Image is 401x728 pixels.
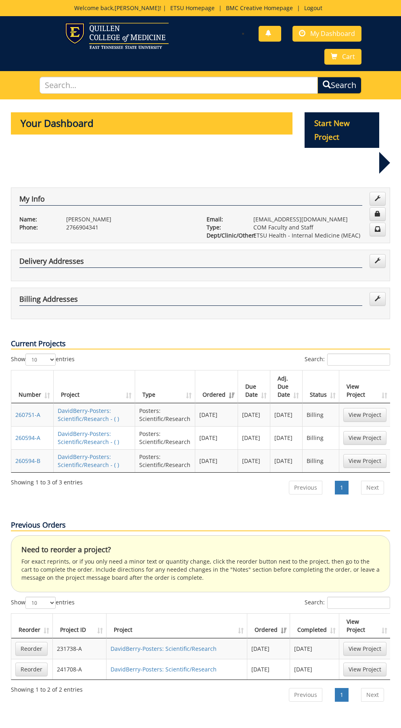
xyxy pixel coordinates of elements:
[111,645,217,652] a: DavidBerry-Posters: Scientific/Research
[305,112,380,148] p: Start New Project
[327,353,390,366] input: Search:
[135,370,195,403] th: Type: activate to sort column ascending
[290,638,339,659] td: [DATE]
[303,403,339,426] td: Billing
[303,370,339,403] th: Status: activate to sort column ascending
[370,223,386,236] a: Change Communication Preferences
[317,77,361,94] button: Search
[19,257,362,268] h4: Delivery Addresses
[305,597,390,609] label: Search:
[195,449,238,472] td: [DATE]
[111,665,217,673] a: DavidBerry-Posters: Scientific/Research
[11,353,75,366] label: Show entries
[11,112,292,134] p: Your Dashboard
[15,434,40,442] a: 260594-A
[303,449,339,472] td: Billing
[310,29,355,38] span: My Dashboard
[58,430,119,446] a: DavidBerry-Posters: Scientific/Research - ( )
[11,339,390,350] p: Current Projects
[253,231,382,240] p: ETSU Health - Internal Medicine (MEAC)
[53,638,107,659] td: 231738-A
[270,403,303,426] td: [DATE]
[370,207,386,221] a: Change Password
[270,370,303,403] th: Adj. Due Date: activate to sort column ascending
[300,4,326,12] a: Logout
[343,663,386,676] a: View Project
[115,4,160,12] a: [PERSON_NAME]
[19,223,54,231] p: Phone:
[54,370,135,403] th: Project: activate to sort column ascending
[19,295,362,306] h4: Billing Addresses
[327,597,390,609] input: Search:
[15,457,40,465] a: 260594-B
[66,215,194,223] p: [PERSON_NAME]
[370,192,386,206] a: Edit Info
[303,426,339,449] td: Billing
[15,663,48,676] a: Reorder
[343,431,386,445] a: View Project
[343,408,386,422] a: View Project
[58,453,119,469] a: DavidBerry-Posters: Scientific/Research - ( )
[222,4,297,12] a: BMC Creative Homepage
[135,449,195,472] td: Posters: Scientific/Research
[289,688,322,702] a: Previous
[305,134,380,141] a: Start New Project
[207,231,241,240] p: Dept/Clinic/Other:
[339,614,391,638] th: View Project: activate to sort column ascending
[370,292,386,306] a: Edit Addresses
[195,426,238,449] td: [DATE]
[15,642,48,656] a: Reorder
[11,614,53,638] th: Reorder: activate to sort column ascending
[11,597,75,609] label: Show entries
[40,4,361,12] p: Welcome back, ! | | |
[238,370,270,403] th: Due Date: activate to sort column ascending
[53,614,107,638] th: Project ID: activate to sort column ascending
[305,353,390,366] label: Search:
[289,481,322,494] a: Previous
[253,215,382,223] p: [EMAIL_ADDRESS][DOMAIN_NAME]
[195,403,238,426] td: [DATE]
[135,403,195,426] td: Posters: Scientific/Research
[40,77,318,94] input: Search...
[361,481,384,494] a: Next
[247,659,290,680] td: [DATE]
[195,370,238,403] th: Ordered: activate to sort column ascending
[66,223,194,231] p: 2766904341
[339,370,391,403] th: View Project: activate to sort column ascending
[11,520,390,531] p: Previous Orders
[21,546,380,554] h4: Need to reorder a project?
[166,4,219,12] a: ETSU Homepage
[370,254,386,268] a: Edit Addresses
[247,614,290,638] th: Ordered: activate to sort column ascending
[11,682,83,694] div: Showing 1 to 2 of 2 entries
[19,195,362,206] h4: My Info
[65,23,169,49] img: ETSU logo
[335,688,349,702] a: 1
[25,597,56,609] select: Showentries
[343,642,386,656] a: View Project
[238,403,270,426] td: [DATE]
[238,449,270,472] td: [DATE]
[270,426,303,449] td: [DATE]
[324,49,361,65] a: Cart
[11,475,83,486] div: Showing 1 to 3 of 3 entries
[25,353,56,366] select: Showentries
[107,614,247,638] th: Project: activate to sort column ascending
[290,614,339,638] th: Completed: activate to sort column ascending
[290,659,339,680] td: [DATE]
[58,407,119,423] a: DavidBerry-Posters: Scientific/Research - ( )
[292,26,361,42] a: My Dashboard
[342,52,355,61] span: Cart
[15,411,40,419] a: 260751-A
[53,659,107,680] td: 241708-A
[343,454,386,468] a: View Project
[135,426,195,449] td: Posters: Scientific/Research
[361,688,384,702] a: Next
[207,215,241,223] p: Email:
[207,223,241,231] p: Type:
[335,481,349,494] a: 1
[247,638,290,659] td: [DATE]
[19,215,54,223] p: Name:
[238,426,270,449] td: [DATE]
[11,370,54,403] th: Number: activate to sort column ascending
